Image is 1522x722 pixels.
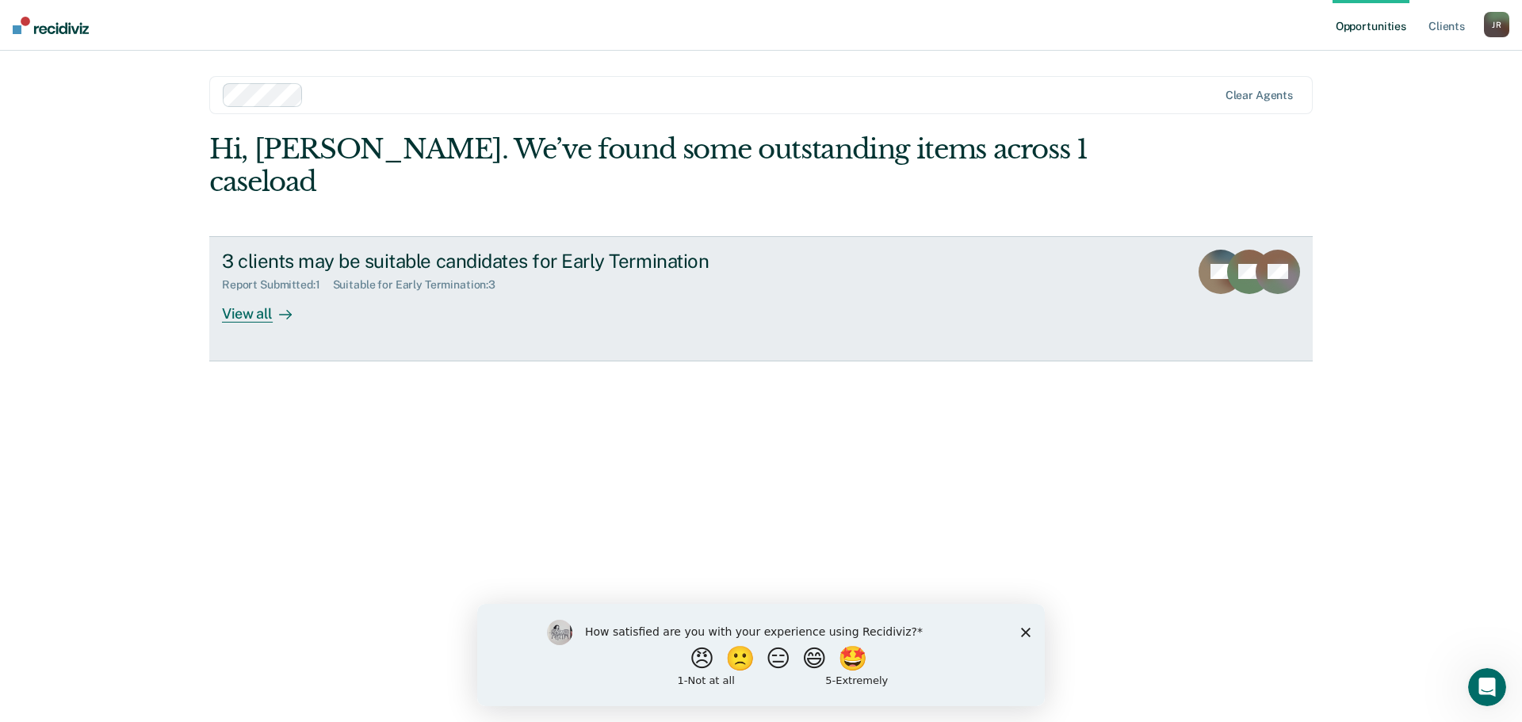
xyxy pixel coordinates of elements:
[333,278,509,292] div: Suitable for Early Termination : 3
[209,236,1313,361] a: 3 clients may be suitable candidates for Early TerminationReport Submitted:1Suitable for Early Te...
[477,604,1045,706] iframe: Survey by Kim from Recidiviz
[1226,89,1293,102] div: Clear agents
[1484,12,1509,37] button: JR
[222,292,311,323] div: View all
[13,17,89,34] img: Recidiviz
[222,278,333,292] div: Report Submitted : 1
[1468,668,1506,706] iframe: Intercom live chat
[209,133,1092,198] div: Hi, [PERSON_NAME]. We’ve found some outstanding items across 1 caseload
[222,250,778,273] div: 3 clients may be suitable candidates for Early Termination
[1484,12,1509,37] div: J R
